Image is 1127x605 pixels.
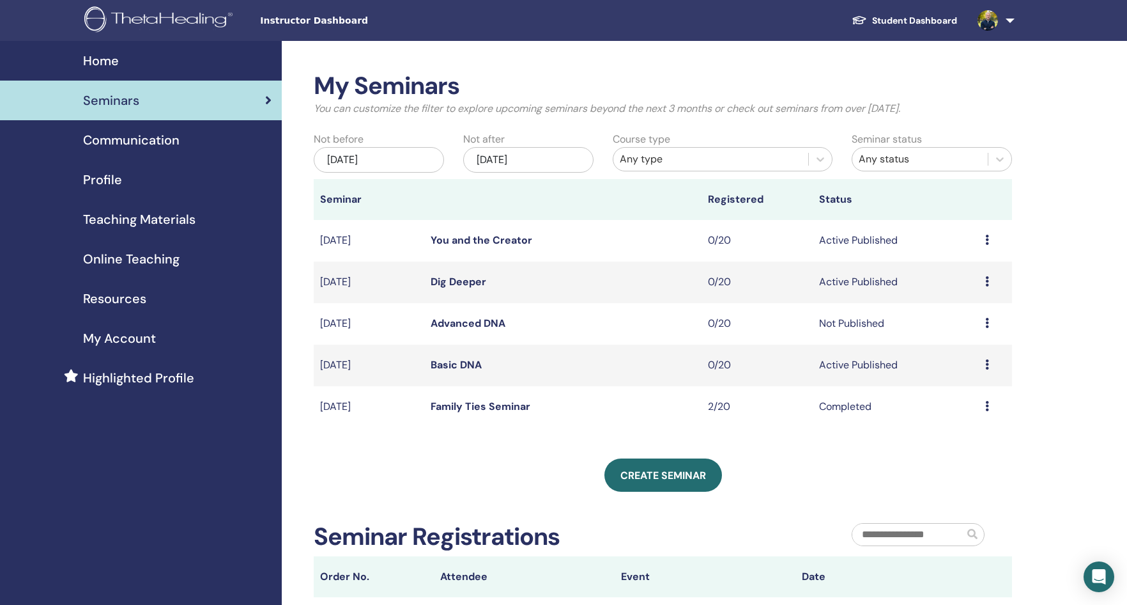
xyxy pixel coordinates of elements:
[431,275,486,288] a: Dig Deeper
[431,317,505,330] a: Advanced DNA
[314,386,424,428] td: [DATE]
[314,556,434,597] th: Order No.
[83,329,156,348] span: My Account
[701,262,812,303] td: 0/20
[841,9,967,33] a: Student Dashboard
[314,101,1012,116] p: You can customize the filter to explore upcoming seminars beyond the next 3 months or check out s...
[314,72,1012,101] h2: My Seminars
[431,358,482,372] a: Basic DNA
[83,210,195,229] span: Teaching Materials
[813,303,979,345] td: Not Published
[83,51,119,70] span: Home
[613,132,670,147] label: Course type
[701,179,812,220] th: Registered
[701,220,812,262] td: 0/20
[314,220,424,262] td: [DATE]
[314,147,444,173] div: [DATE]
[314,303,424,345] td: [DATE]
[83,91,139,110] span: Seminars
[431,400,530,413] a: Family Ties Seminar
[813,386,979,428] td: Completed
[795,556,976,597] th: Date
[852,132,922,147] label: Seminar status
[314,179,424,220] th: Seminar
[813,220,979,262] td: Active Published
[314,345,424,386] td: [DATE]
[1084,562,1114,592] div: Open Intercom Messenger
[813,345,979,386] td: Active Published
[84,6,237,35] img: logo.png
[314,132,364,147] label: Not before
[701,345,812,386] td: 0/20
[859,152,981,167] div: Any status
[83,249,180,269] span: Online Teaching
[701,303,812,345] td: 0/20
[813,262,979,303] td: Active Published
[977,10,998,31] img: default.jpg
[314,262,424,303] td: [DATE]
[701,386,812,428] td: 2/20
[83,130,180,150] span: Communication
[463,132,505,147] label: Not after
[260,14,452,27] span: Instructor Dashboard
[463,147,594,173] div: [DATE]
[434,556,615,597] th: Attendee
[615,556,795,597] th: Event
[604,459,722,492] a: Create seminar
[83,368,194,388] span: Highlighted Profile
[83,289,146,308] span: Resources
[83,170,122,189] span: Profile
[314,522,560,552] h2: Seminar Registrations
[431,233,532,247] a: You and the Creator
[620,152,802,167] div: Any type
[813,179,979,220] th: Status
[852,15,867,26] img: graduation-cap-white.svg
[620,469,706,482] span: Create seminar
